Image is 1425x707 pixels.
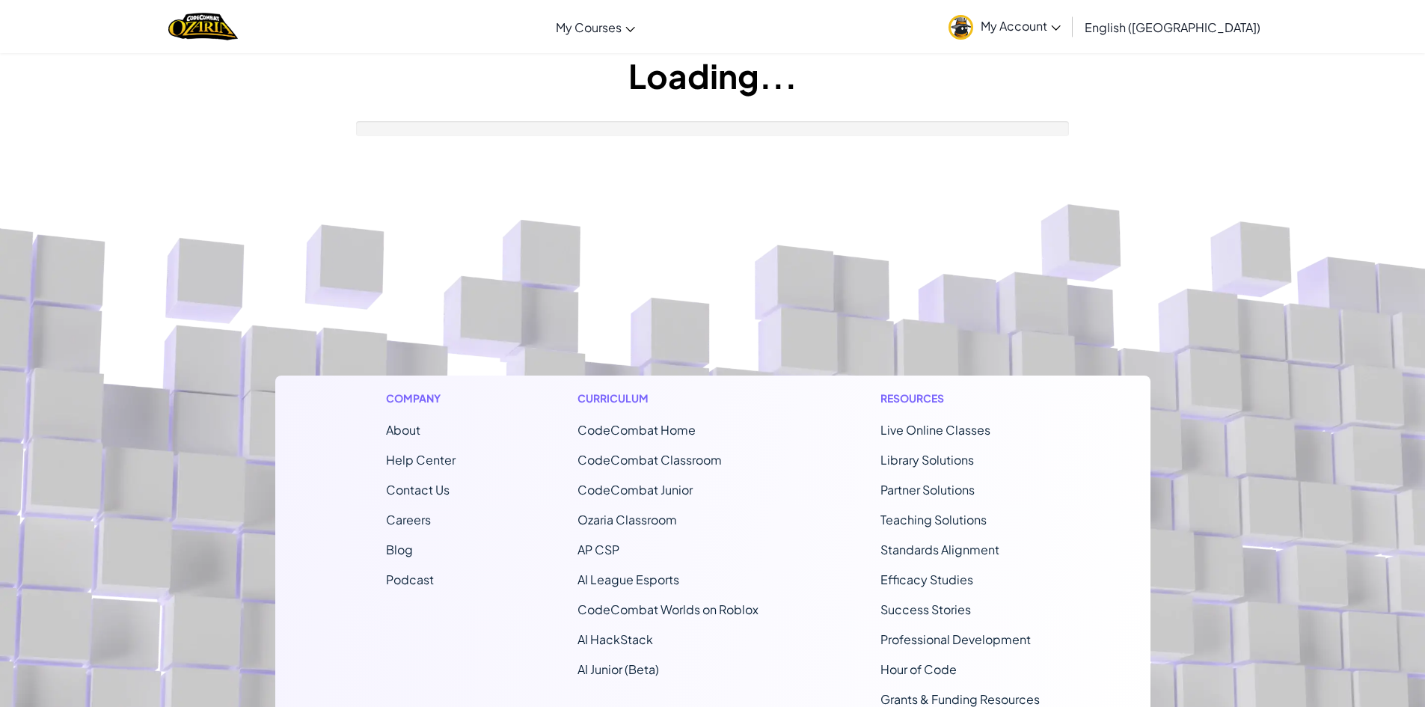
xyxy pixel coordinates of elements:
[577,482,693,498] a: CodeCombat Junior
[386,542,413,557] a: Blog
[386,482,450,498] span: Contact Us
[386,572,434,587] a: Podcast
[168,11,238,42] img: Home
[577,661,659,677] a: AI Junior (Beta)
[880,631,1031,647] a: Professional Development
[941,3,1068,50] a: My Account
[880,391,1040,406] h1: Resources
[168,11,238,42] a: Ozaria by CodeCombat logo
[880,482,975,498] a: Partner Solutions
[577,422,696,438] span: CodeCombat Home
[880,602,971,617] a: Success Stories
[577,391,759,406] h1: Curriculum
[577,602,759,617] a: CodeCombat Worlds on Roblox
[577,542,619,557] a: AP CSP
[880,661,957,677] a: Hour of Code
[386,512,431,527] a: Careers
[386,452,456,468] a: Help Center
[1085,19,1260,35] span: English ([GEOGRAPHIC_DATA])
[880,512,987,527] a: Teaching Solutions
[577,512,677,527] a: Ozaria Classroom
[981,18,1061,34] span: My Account
[880,572,973,587] a: Efficacy Studies
[880,452,974,468] a: Library Solutions
[386,422,420,438] a: About
[577,572,679,587] a: AI League Esports
[556,19,622,35] span: My Courses
[880,542,999,557] a: Standards Alignment
[577,452,722,468] a: CodeCombat Classroom
[880,422,990,438] a: Live Online Classes
[386,391,456,406] h1: Company
[880,691,1040,707] a: Grants & Funding Resources
[949,15,973,40] img: avatar
[1077,7,1268,47] a: English ([GEOGRAPHIC_DATA])
[577,631,653,647] a: AI HackStack
[548,7,643,47] a: My Courses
